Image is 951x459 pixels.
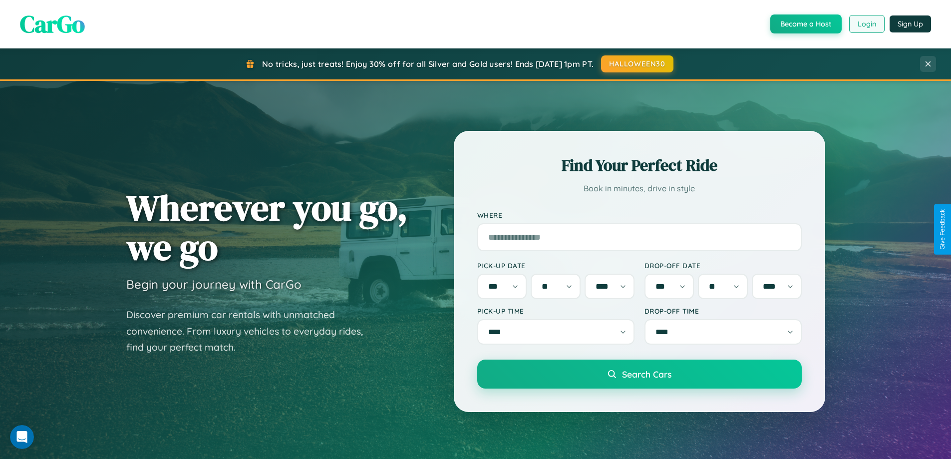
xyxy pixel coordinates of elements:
[126,307,376,356] p: Discover premium car rentals with unmatched convenience. From luxury vehicles to everyday rides, ...
[477,211,802,219] label: Where
[601,55,673,72] button: HALLOWEEN30
[10,425,34,449] iframe: Intercom live chat
[126,188,408,267] h1: Wherever you go, we go
[770,14,842,33] button: Become a Host
[126,277,302,292] h3: Begin your journey with CarGo
[20,7,85,40] span: CarGo
[477,154,802,176] h2: Find Your Perfect Ride
[262,59,594,69] span: No tricks, just treats! Enjoy 30% off for all Silver and Gold users! Ends [DATE] 1pm PT.
[477,181,802,196] p: Book in minutes, drive in style
[890,15,931,32] button: Sign Up
[939,209,946,250] div: Give Feedback
[477,261,634,270] label: Pick-up Date
[477,360,802,389] button: Search Cars
[477,307,634,315] label: Pick-up Time
[622,369,671,380] span: Search Cars
[644,261,802,270] label: Drop-off Date
[849,15,885,33] button: Login
[644,307,802,315] label: Drop-off Time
